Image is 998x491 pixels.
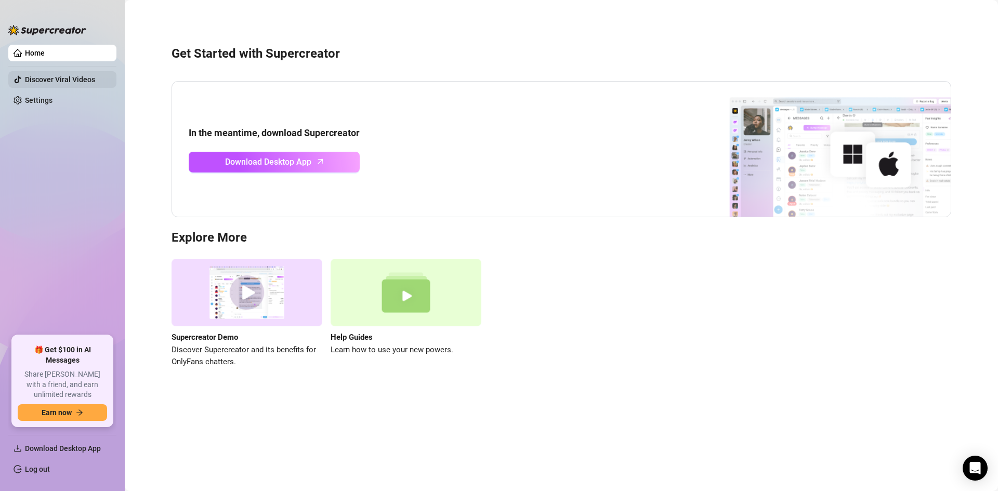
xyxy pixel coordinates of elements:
[172,344,322,368] span: Discover Supercreator and its benefits for OnlyFans chatters.
[331,333,373,342] strong: Help Guides
[314,155,326,167] span: arrow-up
[18,369,107,400] span: Share [PERSON_NAME] with a friend, and earn unlimited rewards
[189,127,360,138] strong: In the meantime, download Supercreator
[331,259,481,327] img: help guides
[189,152,360,172] a: Download Desktop Apparrow-up
[25,49,45,57] a: Home
[8,25,86,35] img: logo-BBDzfeDw.svg
[225,155,311,168] span: Download Desktop App
[331,259,481,368] a: Help GuidesLearn how to use your new powers.
[18,345,107,365] span: 🎁 Get $100 in AI Messages
[76,409,83,416] span: arrow-right
[42,408,72,417] span: Earn now
[172,46,951,62] h3: Get Started with Supercreator
[25,444,101,453] span: Download Desktop App
[14,444,22,453] span: download
[172,230,951,246] h3: Explore More
[331,344,481,356] span: Learn how to use your new powers.
[172,259,322,327] img: supercreator demo
[18,404,107,421] button: Earn nowarrow-right
[25,465,50,473] a: Log out
[172,259,322,368] a: Supercreator DemoDiscover Supercreator and its benefits for OnlyFans chatters.
[963,456,988,481] div: Open Intercom Messenger
[25,96,52,104] a: Settings
[172,333,238,342] strong: Supercreator Demo
[25,75,95,84] a: Discover Viral Videos
[691,82,951,217] img: download app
